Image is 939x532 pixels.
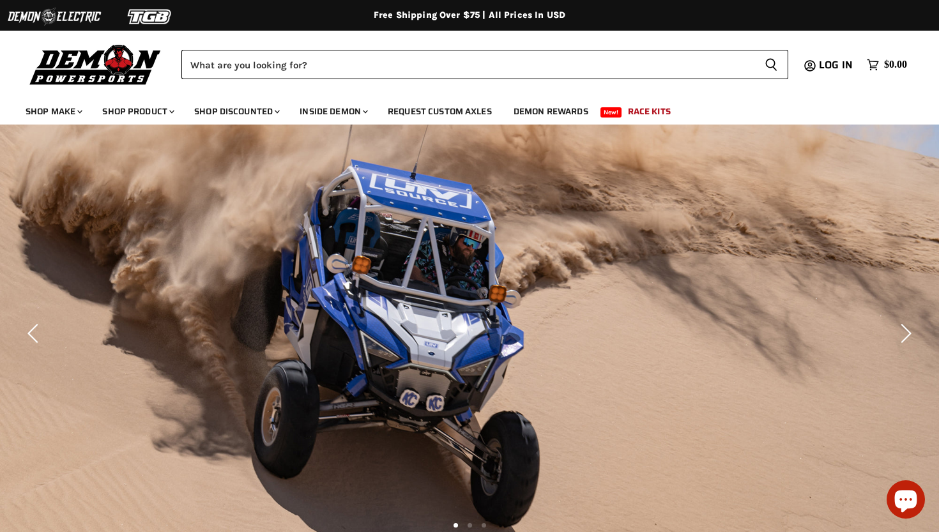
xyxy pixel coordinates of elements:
li: Page dot 3 [482,523,486,528]
button: Previous [22,321,48,346]
li: Page dot 2 [468,523,472,528]
button: Next [891,321,917,346]
inbox-online-store-chat: Shopify online store chat [883,480,929,522]
span: New! [600,107,622,118]
form: Product [181,50,788,79]
a: Shop Make [16,98,90,125]
a: Shop Discounted [185,98,287,125]
button: Search [754,50,788,79]
img: Demon Powersports [26,42,165,87]
span: Log in [819,57,853,73]
ul: Main menu [16,93,904,125]
a: Demon Rewards [504,98,598,125]
a: Log in [813,59,860,71]
a: Inside Demon [290,98,376,125]
img: TGB Logo 2 [102,4,198,29]
span: $0.00 [884,59,907,71]
a: $0.00 [860,56,913,74]
li: Page dot 1 [454,523,458,528]
a: Shop Product [93,98,182,125]
a: Request Custom Axles [378,98,501,125]
input: Search [181,50,754,79]
img: Demon Electric Logo 2 [6,4,102,29]
a: Race Kits [618,98,680,125]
